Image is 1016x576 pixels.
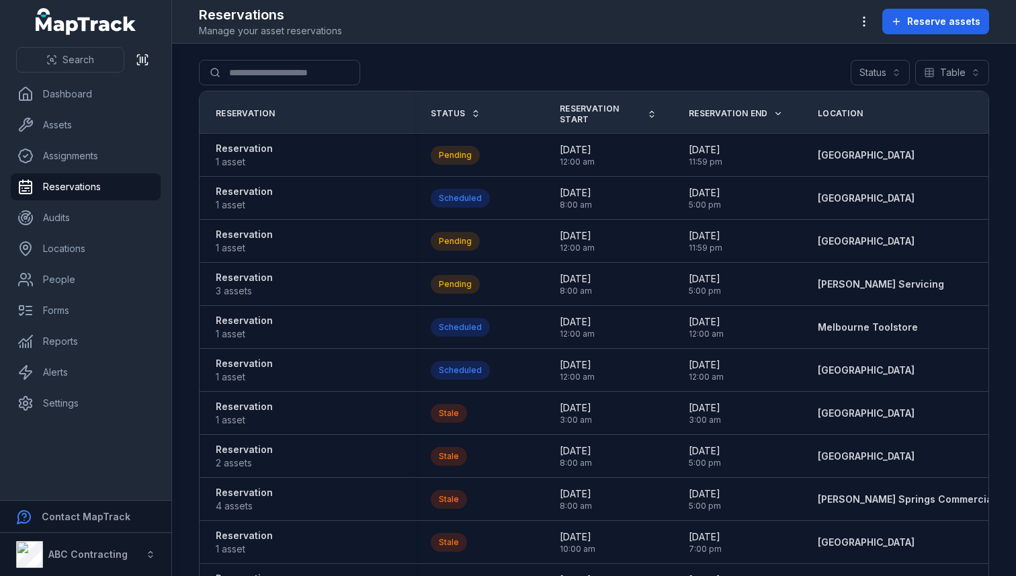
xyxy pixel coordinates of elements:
[689,229,722,243] span: [DATE]
[560,186,592,200] span: [DATE]
[689,329,724,339] span: 12:00 am
[689,487,721,501] span: [DATE]
[689,272,721,286] span: [DATE]
[689,108,783,119] a: Reservation End
[818,450,915,462] span: [GEOGRAPHIC_DATA]
[560,544,595,554] span: 10:00 am
[689,372,724,382] span: 12:00 am
[907,15,980,28] span: Reserve assets
[216,228,273,241] strong: Reservation
[42,511,130,522] strong: Contact MapTrack
[689,315,724,339] time: 10/09/2025, 12:00:00 am
[431,447,467,466] div: Stale
[216,370,273,384] span: 1 asset
[216,413,273,427] span: 1 asset
[818,108,863,119] span: Location
[216,443,273,470] a: Reservation2 assets
[689,458,721,468] span: 5:00 pm
[11,142,161,169] a: Assignments
[560,501,592,511] span: 8:00 am
[560,272,592,296] time: 08/09/2025, 8:00:00 am
[818,450,915,463] a: [GEOGRAPHIC_DATA]
[818,192,915,204] span: [GEOGRAPHIC_DATA]
[560,530,595,554] time: 07/07/2025, 10:00:00 am
[11,235,161,262] a: Locations
[216,499,273,513] span: 4 assets
[560,229,595,243] span: [DATE]
[431,189,490,208] div: Scheduled
[11,297,161,324] a: Forms
[11,204,161,231] a: Audits
[216,456,273,470] span: 2 assets
[818,536,915,549] a: [GEOGRAPHIC_DATA]
[560,487,592,501] span: [DATE]
[689,243,722,253] span: 11:59 pm
[818,278,944,291] a: [PERSON_NAME] Servicing
[560,143,595,167] time: 23/09/2025, 12:00:00 am
[431,361,490,380] div: Scheduled
[689,157,722,167] span: 11:59 pm
[689,143,722,157] span: [DATE]
[689,444,721,468] time: 08/08/2025, 5:00:00 pm
[216,314,273,341] a: Reservation1 asset
[560,401,592,415] span: [DATE]
[216,142,273,155] strong: Reservation
[560,104,657,125] a: Reservation Start
[818,321,918,333] span: Melbourne Toolstore
[689,358,724,382] time: 10/09/2025, 12:00:00 am
[199,5,342,24] h2: Reservations
[11,112,161,138] a: Assets
[560,358,595,372] span: [DATE]
[431,318,490,337] div: Scheduled
[431,404,467,423] div: Stale
[48,548,128,560] strong: ABC Contracting
[216,314,273,327] strong: Reservation
[560,315,595,329] span: [DATE]
[689,530,722,554] time: 11/07/2025, 7:00:00 pm
[431,108,466,119] span: Status
[851,60,910,85] button: Status
[818,192,915,205] a: [GEOGRAPHIC_DATA]
[560,104,642,125] span: Reservation Start
[11,328,161,355] a: Reports
[560,229,595,253] time: 15/09/2025, 12:00:00 am
[689,186,721,200] span: [DATE]
[36,8,136,35] a: MapTrack
[431,275,480,294] div: Pending
[216,284,273,298] span: 3 assets
[216,185,273,198] strong: Reservation
[560,530,595,544] span: [DATE]
[689,544,722,554] span: 7:00 pm
[216,357,273,370] strong: Reservation
[689,401,721,425] time: 31/08/2025, 3:00:00 am
[689,186,721,210] time: 20/09/2025, 5:00:00 pm
[689,286,721,296] span: 5:00 pm
[689,501,721,511] span: 5:00 pm
[818,536,915,548] span: [GEOGRAPHIC_DATA]
[560,157,595,167] span: 12:00 am
[216,198,273,212] span: 1 asset
[11,173,161,200] a: Reservations
[62,53,94,67] span: Search
[216,185,273,212] a: Reservation1 asset
[560,143,595,157] span: [DATE]
[689,143,722,167] time: 27/09/2025, 11:59:59 pm
[216,400,273,427] a: Reservation1 asset
[818,149,915,161] span: [GEOGRAPHIC_DATA]
[216,241,273,255] span: 1 asset
[216,529,273,556] a: Reservation1 asset
[11,359,161,386] a: Alerts
[560,286,592,296] span: 8:00 am
[431,232,480,251] div: Pending
[431,533,467,552] div: Stale
[216,327,273,341] span: 1 asset
[560,243,595,253] span: 12:00 am
[11,266,161,293] a: People
[689,358,724,372] span: [DATE]
[560,200,592,210] span: 8:00 am
[560,329,595,339] span: 12:00 am
[818,321,918,334] a: Melbourne Toolstore
[11,390,161,417] a: Settings
[689,315,724,329] span: [DATE]
[560,401,592,425] time: 01/08/2025, 3:00:00 am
